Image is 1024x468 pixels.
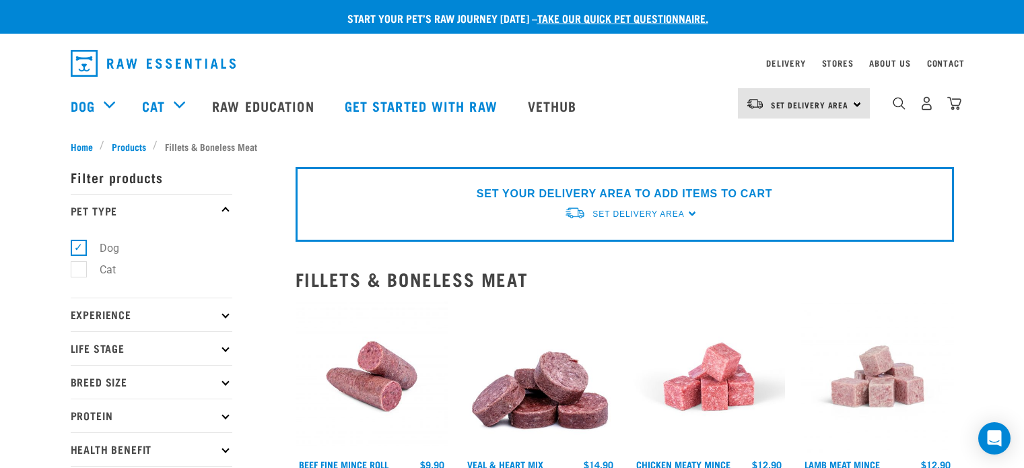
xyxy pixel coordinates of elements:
[296,300,448,453] img: Venison Veal Salmon Tripe 1651
[822,61,854,65] a: Stores
[564,206,586,220] img: van-moving.png
[71,160,232,194] p: Filter products
[199,79,331,133] a: Raw Education
[927,61,965,65] a: Contact
[467,462,543,467] a: Veal & Heart Mix
[71,331,232,365] p: Life Stage
[514,79,594,133] a: Vethub
[71,399,232,432] p: Protein
[71,194,232,228] p: Pet Type
[978,422,1011,455] div: Open Intercom Messenger
[869,61,910,65] a: About Us
[920,96,934,110] img: user.png
[633,300,786,453] img: Chicken Meaty Mince
[71,96,95,116] a: Dog
[771,102,849,107] span: Set Delivery Area
[71,432,232,466] p: Health Benefit
[801,300,954,453] img: Lamb Meat Mince
[464,300,617,453] img: 1152 Veal Heart Medallions 01
[331,79,514,133] a: Get started with Raw
[71,139,93,154] span: Home
[893,97,906,110] img: home-icon-1@2x.png
[71,50,236,77] img: Raw Essentials Logo
[746,98,764,110] img: van-moving.png
[296,269,954,290] h2: Fillets & Boneless Meat
[477,186,772,202] p: SET YOUR DELIVERY AREA TO ADD ITEMS TO CART
[71,139,100,154] a: Home
[71,298,232,331] p: Experience
[947,96,961,110] img: home-icon@2x.png
[592,209,684,219] span: Set Delivery Area
[142,96,165,116] a: Cat
[60,44,965,82] nav: dropdown navigation
[71,139,954,154] nav: breadcrumbs
[78,240,125,257] label: Dog
[299,462,388,467] a: Beef Fine Mince Roll
[104,139,153,154] a: Products
[766,61,805,65] a: Delivery
[71,365,232,399] p: Breed Size
[78,261,121,278] label: Cat
[112,139,146,154] span: Products
[537,15,708,21] a: take our quick pet questionnaire.
[636,462,730,467] a: Chicken Meaty Mince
